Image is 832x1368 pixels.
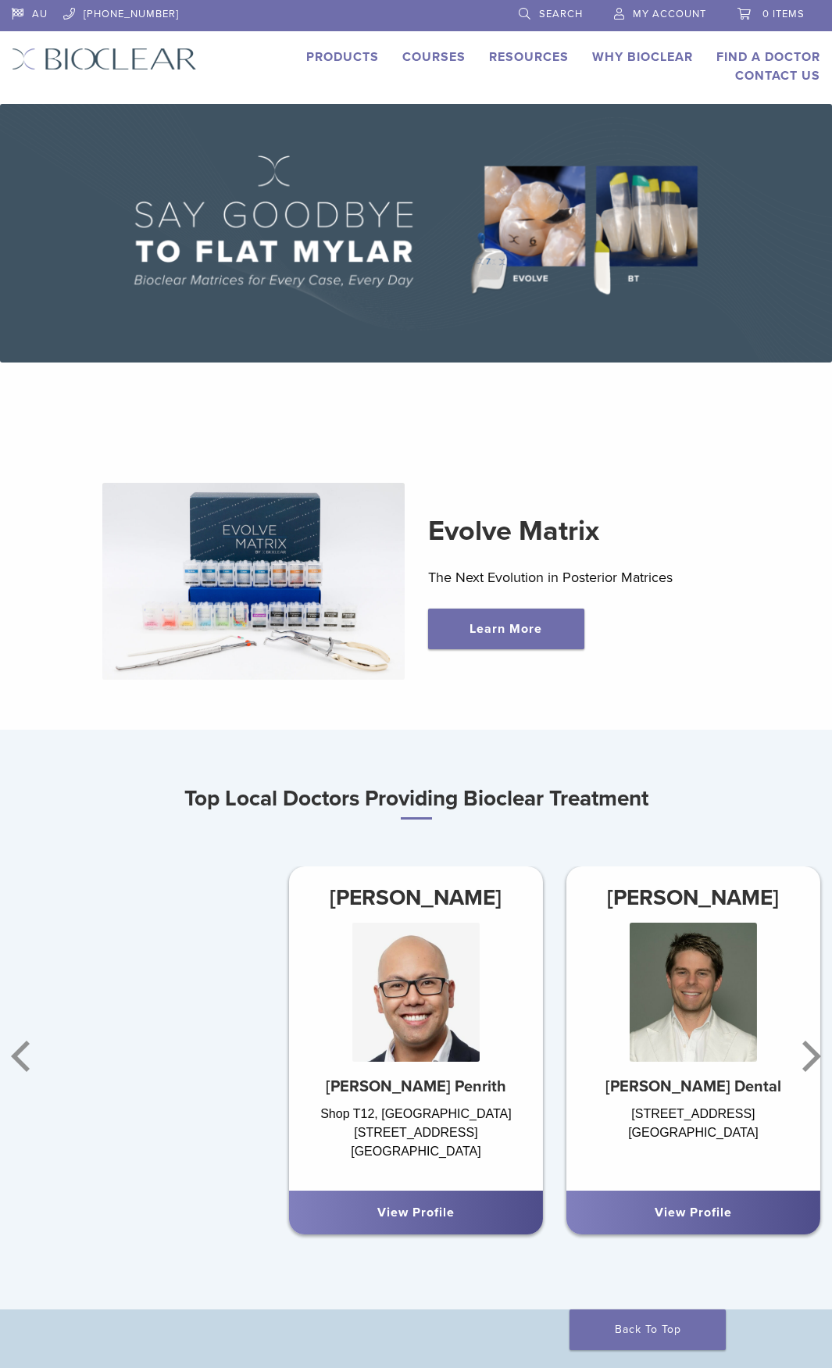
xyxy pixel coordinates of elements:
[377,1205,455,1220] a: View Profile
[566,1105,820,1175] div: [STREET_ADDRESS] [GEOGRAPHIC_DATA]
[428,513,730,550] h2: Evolve Matrix
[8,1009,39,1103] button: Previous
[289,1105,543,1175] div: Shop T12, [GEOGRAPHIC_DATA] [STREET_ADDRESS] [GEOGRAPHIC_DATA]
[630,923,757,1063] img: Dr. Edward Boulton
[402,49,466,65] a: Courses
[489,49,569,65] a: Resources
[326,1077,506,1096] strong: [PERSON_NAME] Penrith
[12,48,197,70] img: Bioclear
[605,1077,781,1096] strong: [PERSON_NAME] Dental
[428,609,584,649] a: Learn More
[762,8,805,20] span: 0 items
[539,8,583,20] span: Search
[102,483,404,680] img: Evolve Matrix
[592,49,693,65] a: Why Bioclear
[289,879,543,916] h3: [PERSON_NAME]
[566,879,820,916] h3: [PERSON_NAME]
[570,1309,726,1350] a: Back To Top
[306,49,379,65] a: Products
[793,1009,824,1103] button: Next
[633,8,706,20] span: My Account
[352,923,480,1063] img: Dr. Geoffrey Wan
[655,1205,732,1220] a: View Profile
[428,566,730,589] p: The Next Evolution in Posterior Matrices
[735,68,820,84] a: Contact Us
[716,49,820,65] a: Find A Doctor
